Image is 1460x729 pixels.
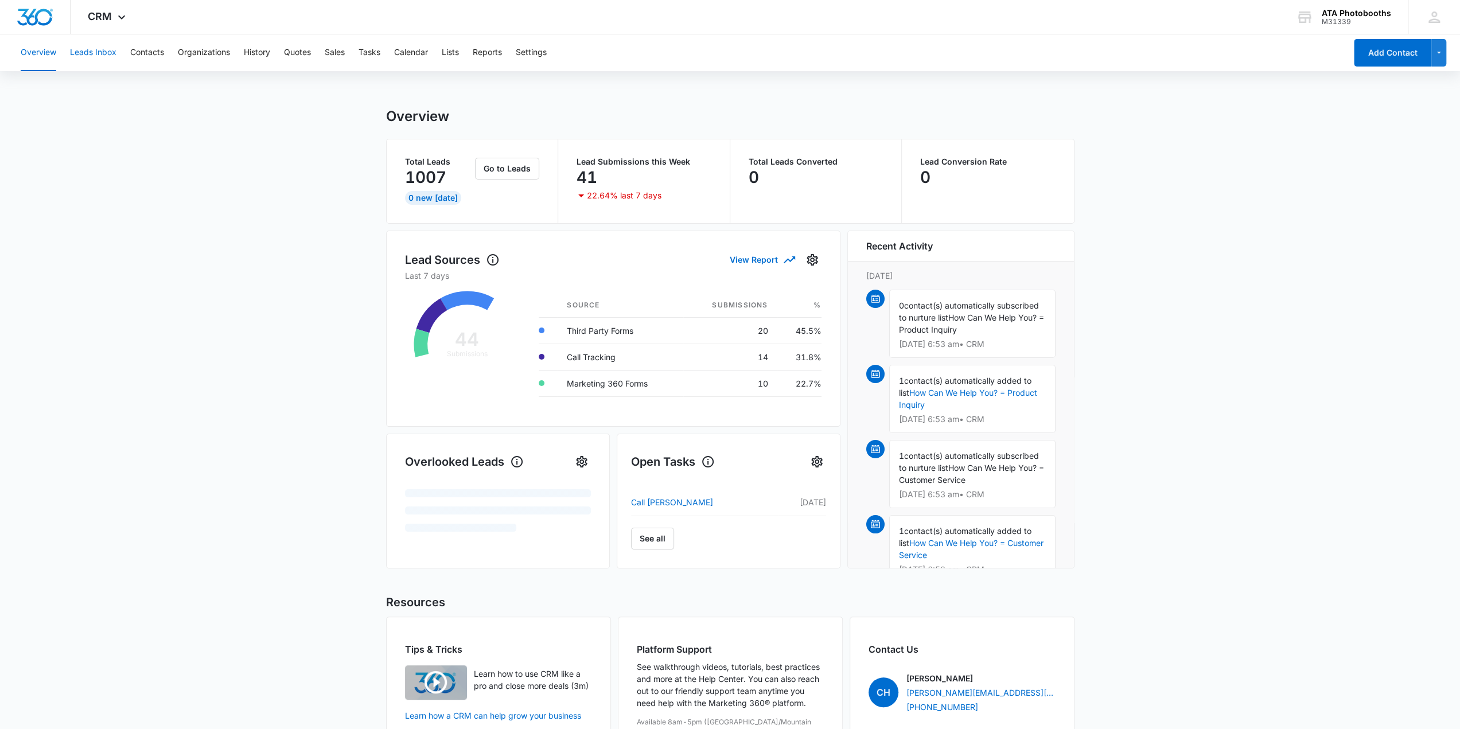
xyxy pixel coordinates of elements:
span: 1 [899,526,904,536]
p: [DATE] 6:53 am • CRM [899,415,1046,423]
button: Settings [516,34,547,71]
th: Source [558,293,683,318]
td: Third Party Forms [558,317,683,344]
h2: Resources [386,594,1074,611]
a: [PERSON_NAME][EMAIL_ADDRESS][PERSON_NAME][DOMAIN_NAME] [906,687,1056,699]
p: [PERSON_NAME] [906,672,973,684]
th: Submissions [683,293,777,318]
a: How Can We Help You? = Customer Service [899,538,1044,560]
div: account id [1322,18,1391,26]
img: Learn how to use CRM like a pro and close more deals (3m) [405,665,467,700]
button: Sales [325,34,345,71]
button: Organizations [178,34,230,71]
h2: Tips & Tricks [405,642,592,656]
td: 22.7% [777,370,821,396]
span: How Can We Help You? = Product Inquiry [899,313,1044,334]
button: History [244,34,270,71]
p: Lead Submissions this Week [577,158,711,166]
h6: Recent Activity [866,239,933,253]
button: Settings [808,453,826,471]
button: Leads Inbox [70,34,116,71]
td: 14 [683,344,777,370]
a: How Can We Help You? = Product Inquiry [899,388,1037,410]
span: How Can We Help You? = Customer Service [899,463,1044,485]
div: account name [1322,9,1391,18]
a: See all [631,528,674,549]
p: [DATE] [866,270,1056,282]
th: % [777,293,821,318]
h1: Overview [386,108,449,125]
p: Lead Conversion Rate [920,158,1056,166]
button: Add Contact [1354,39,1431,67]
a: [PHONE_NUMBER] [906,701,978,713]
p: 41 [577,168,597,186]
p: Learn how to use CRM like a pro and close more deals (3m) [474,668,592,692]
h2: Platform Support [637,642,824,656]
p: 1007 [405,168,446,186]
button: Tasks [359,34,380,71]
p: [DATE] 6:53 am • CRM [899,340,1046,348]
p: Total Leads Converted [749,158,883,166]
td: 20 [683,317,777,344]
td: 10 [683,370,777,396]
span: 1 [899,376,904,385]
span: contact(s) automatically subscribed to nurture list [899,301,1039,322]
a: Call [PERSON_NAME] [631,496,778,509]
button: Overview [21,34,56,71]
h1: Lead Sources [405,251,500,268]
p: [DATE] 6:53 am • CRM [899,490,1046,498]
span: CRM [88,10,112,22]
span: CH [869,677,898,707]
button: Lists [442,34,459,71]
button: Go to Leads [475,158,539,180]
p: Total Leads [405,158,473,166]
span: 1 [899,451,904,461]
button: View Report [730,250,794,270]
div: 0 New [DATE] [405,191,461,205]
p: 0 [749,168,759,186]
h2: Contact Us [869,642,1056,656]
a: Learn how a CRM can help grow your business [405,709,592,722]
td: 45.5% [777,317,821,344]
button: Settings [803,251,822,269]
p: 0 [920,168,930,186]
button: Calendar [394,34,428,71]
a: Go to Leads [475,163,539,173]
button: Contacts [130,34,164,71]
button: Quotes [284,34,311,71]
p: [DATE] [778,496,826,508]
td: 31.8% [777,344,821,370]
span: contact(s) automatically subscribed to nurture list [899,451,1039,473]
span: contact(s) automatically added to list [899,376,1031,397]
button: Settings [573,453,591,471]
p: Last 7 days [405,270,822,282]
span: 0 [899,301,904,310]
button: Reports [473,34,502,71]
h1: Open Tasks [631,453,715,470]
h1: Overlooked Leads [405,453,524,470]
td: Call Tracking [558,344,683,370]
p: See walkthrough videos, tutorials, best practices and more at the Help Center. You can also reach... [637,661,824,709]
td: Marketing 360 Forms [558,370,683,396]
p: 22.64% last 7 days [587,192,661,200]
p: [DATE] 6:53 am • CRM [899,566,1046,574]
span: contact(s) automatically added to list [899,526,1031,548]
